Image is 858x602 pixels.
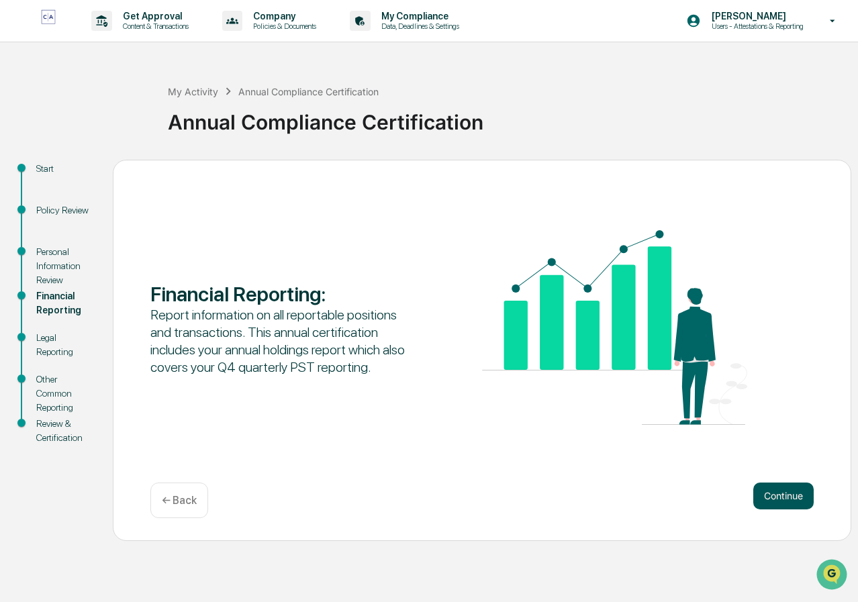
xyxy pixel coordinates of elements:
p: Get Approval [112,11,195,21]
a: 🗄️Attestations [92,164,172,188]
div: Review & Certification [36,417,91,445]
p: [PERSON_NAME] [701,11,810,21]
span: Pylon [134,228,162,238]
img: 1746055101610-c473b297-6a78-478c-a979-82029cc54cd1 [13,103,38,127]
div: Start new chat [46,103,220,116]
a: 🔎Data Lookup [8,189,90,213]
div: Annual Compliance Certification [238,86,379,97]
img: Financial Reporting [482,230,747,425]
iframe: Open customer support [815,558,851,594]
p: Users - Attestations & Reporting [701,21,810,31]
span: Data Lookup [27,195,85,208]
p: How can we help? [13,28,244,50]
a: Powered byPylon [95,227,162,238]
div: Financial Reporting [36,289,91,317]
p: My Compliance [371,11,466,21]
img: logo [32,9,64,32]
div: Financial Reporting : [150,282,416,306]
button: Start new chat [228,107,244,123]
div: We're available if you need us! [46,116,170,127]
p: ← Back [162,494,197,507]
p: Content & Transactions [112,21,195,31]
div: 🖐️ [13,170,24,181]
p: Data, Deadlines & Settings [371,21,466,31]
div: Legal Reporting [36,331,91,359]
div: Report information on all reportable positions and transactions. This annual certification includ... [150,306,416,376]
div: Policy Review [36,203,91,217]
div: Other Common Reporting [36,372,91,415]
div: Start [36,162,91,176]
p: Company [242,11,323,21]
div: 🔎 [13,196,24,207]
span: Preclearance [27,169,87,183]
span: Attestations [111,169,166,183]
button: Continue [753,483,814,509]
p: Policies & Documents [242,21,323,31]
div: 🗄️ [97,170,108,181]
div: Personal Information Review [36,245,91,287]
div: My Activity [168,86,218,97]
a: 🖐️Preclearance [8,164,92,188]
div: Annual Compliance Certification [168,99,851,134]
